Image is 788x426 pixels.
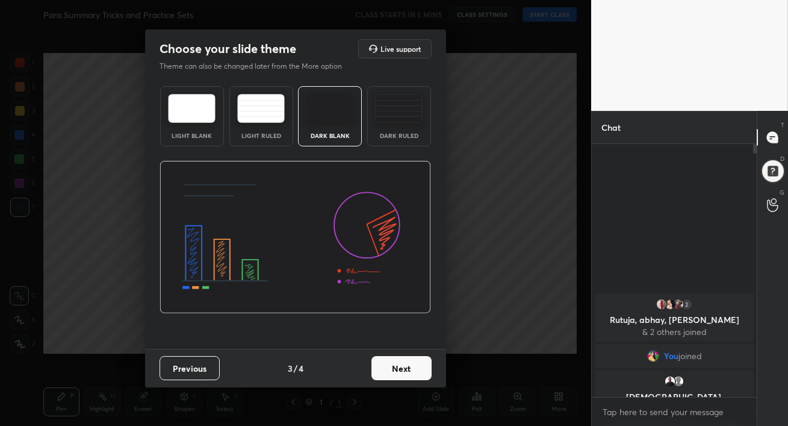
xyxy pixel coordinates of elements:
p: Theme can also be changed later from the More option [160,61,355,72]
p: D [780,154,784,163]
span: joined [678,351,701,361]
img: darkThemeBanner.d06ce4a2.svg [160,161,431,314]
div: Light Blank [168,133,216,139]
img: default.png [672,375,684,387]
p: G [780,188,784,197]
img: 3 [672,298,684,310]
h4: 4 [299,362,303,375]
div: Dark Blank [306,133,354,139]
span: You [663,351,678,361]
div: 2 [681,298,693,310]
button: Next [371,356,432,380]
img: 27d4a218d846438da3d26482a2fdad63.jpg [664,298,676,310]
p: T [781,121,784,130]
div: grid [592,291,757,397]
p: Rutuja, abhay, [PERSON_NAME] [602,315,746,325]
p: [DEMOGRAPHIC_DATA], Trisha [602,392,746,412]
h4: 3 [288,362,293,375]
div: Light Ruled [237,133,285,139]
div: Dark Ruled [375,133,423,139]
button: Previous [160,356,220,380]
h4: / [294,362,297,375]
img: AEdFTp6HBlC0WyIBbX4MKNwyi-wA19SHOxL1tOC-IWXAPg=s96-c [656,298,668,310]
img: lightTheme.e5ed3b09.svg [168,94,216,123]
p: Chat [592,111,630,143]
img: e87f9364b6334989b9353f85ea133ed3.jpg [647,350,659,362]
h2: Choose your slide theme [160,41,296,57]
p: & 2 others joined [602,327,746,337]
img: lightRuledTheme.5fabf969.svg [237,94,285,123]
h5: Live support [380,45,421,52]
img: darkTheme.f0cc69e5.svg [306,94,354,123]
img: darkRuledTheme.de295e13.svg [375,94,423,123]
img: 0fa2fc8f27e5470a8fabe12426740bf1.jpg [664,375,676,387]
